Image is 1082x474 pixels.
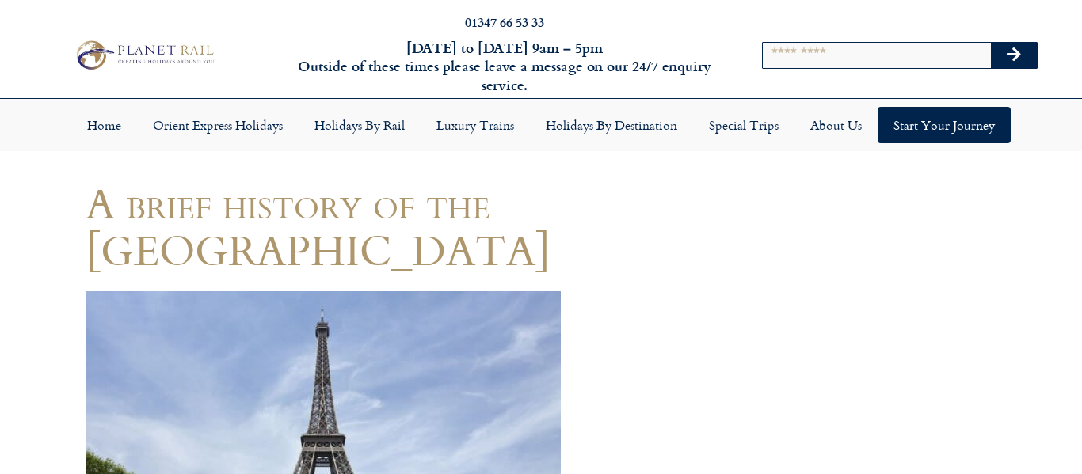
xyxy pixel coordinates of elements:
[878,107,1011,143] a: Start your Journey
[86,180,680,273] h1: A brief history of the [GEOGRAPHIC_DATA]
[71,107,137,143] a: Home
[693,107,794,143] a: Special Trips
[465,13,544,31] a: 01347 66 53 33
[292,39,717,94] h6: [DATE] to [DATE] 9am – 5pm Outside of these times please leave a message on our 24/7 enquiry serv...
[299,107,421,143] a: Holidays by Rail
[530,107,693,143] a: Holidays by Destination
[8,107,1074,143] nav: Menu
[70,37,219,74] img: Planet Rail Train Holidays Logo
[991,43,1037,68] button: Search
[421,107,530,143] a: Luxury Trains
[794,107,878,143] a: About Us
[137,107,299,143] a: Orient Express Holidays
